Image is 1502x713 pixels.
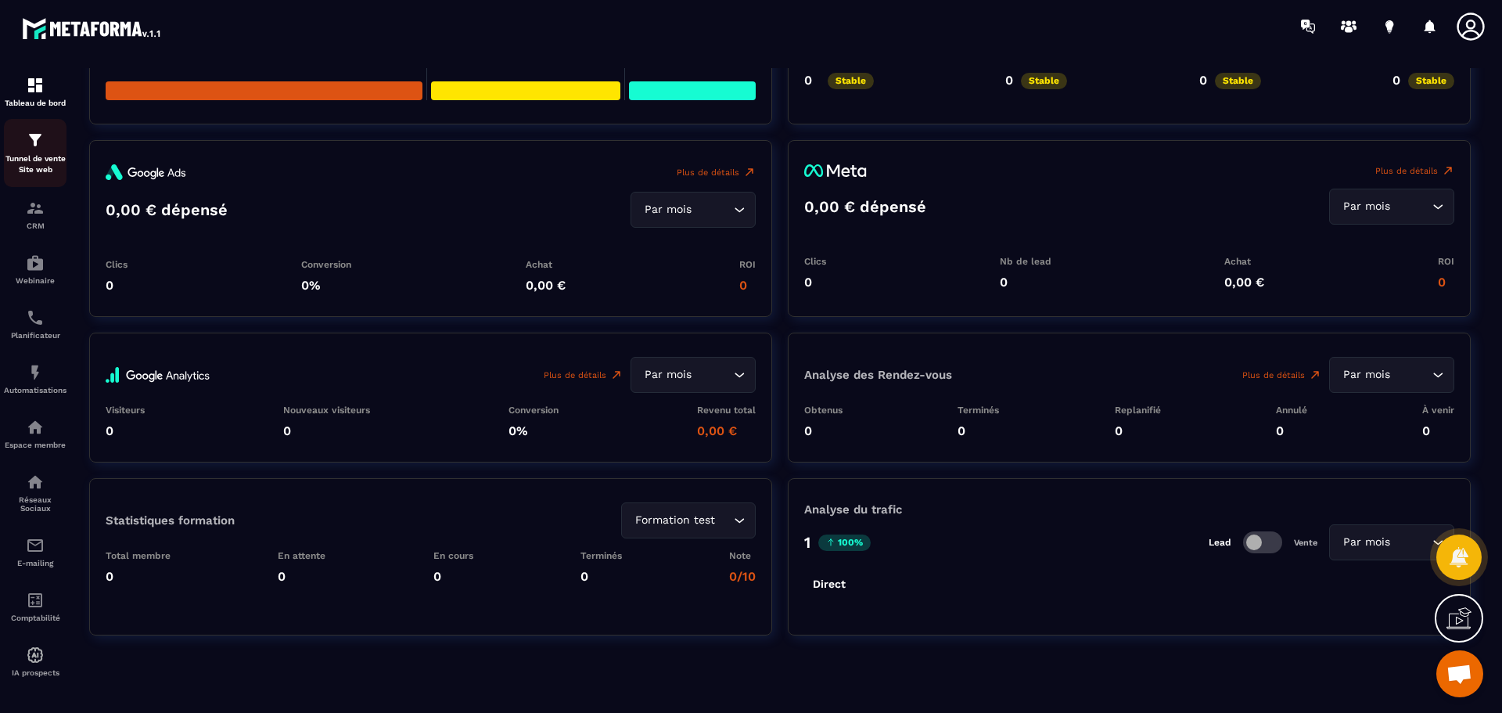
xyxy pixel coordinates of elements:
p: 0 [106,569,171,584]
p: 0,00 € [697,423,756,438]
p: Planificateur [4,331,66,340]
p: Visiteurs [106,405,145,416]
span: Par mois [641,366,695,384]
p: Clics [804,256,826,267]
img: metaLogo [804,164,867,177]
input: Search for option [718,512,730,529]
p: Obtenus [804,405,843,416]
img: logo [22,14,163,42]
input: Search for option [1393,198,1428,215]
p: 0 [1438,275,1454,290]
p: Stable [1021,73,1067,89]
span: Formation test [631,512,718,529]
a: Plus de détails [1375,164,1454,177]
p: Revenu total [697,405,756,416]
p: Conversion [508,405,559,416]
img: automations [26,418,45,437]
a: formationformationTableau de bord [4,64,66,119]
span: Par mois [1339,198,1393,215]
p: Replanifié [1115,405,1161,416]
p: Statistiques formation [106,513,235,528]
p: Webinaire [4,276,66,285]
img: arrowUpRight [1442,164,1454,177]
div: Search for option [1329,524,1454,560]
p: E-mailing [4,559,66,567]
input: Search for option [1393,534,1428,551]
p: Tunnel de vente Site web [4,153,66,175]
div: Search for option [631,192,756,228]
p: 0 [1005,73,1013,89]
div: Search for option [621,502,756,538]
a: automationsautomationsAutomatisations [4,351,66,406]
p: Nb de lead [1000,256,1051,267]
img: automations [26,363,45,382]
p: À venir [1422,405,1454,416]
a: formationformationTunnel de vente Site web [4,119,66,187]
p: 0 [580,569,622,584]
p: Réseaux Sociaux [4,495,66,513]
img: narrow-up-right-o.6b7c60e2.svg [1309,369,1321,381]
p: Conversion [301,259,351,270]
img: automations [26,254,45,272]
p: CRM [4,221,66,230]
img: google-analytics-full-logo.a0992ec6.svg [106,357,210,393]
p: 0 [739,278,756,293]
input: Search for option [1393,366,1428,384]
p: 0 [283,423,370,438]
p: 0 [804,423,843,438]
p: Stable [828,73,874,89]
p: En attente [278,550,325,561]
a: Plus de détails [544,357,623,393]
p: Annulé [1276,405,1307,416]
p: 0% [508,423,559,438]
p: 0,00 € dépensé [106,200,228,219]
span: Par mois [1339,366,1393,384]
p: Achat [1224,256,1264,267]
p: Vente [1294,538,1317,548]
span: Par mois [641,201,695,218]
p: 0 [433,569,473,584]
p: ROI [739,259,756,270]
p: 0 [106,278,128,293]
a: Plus de détails [1242,369,1321,381]
p: Automatisations [4,386,66,394]
p: 0,00 € dépensé [804,197,926,216]
p: 0 [804,73,812,89]
img: arrowUpRight [743,166,756,178]
p: 0 [278,569,325,584]
div: Search for option [631,357,756,393]
a: emailemailE-mailing [4,524,66,579]
div: Search for option [1329,357,1454,393]
a: accountantaccountantComptabilité [4,579,66,634]
p: 0 [958,423,999,438]
p: Analyse des Rendez-vous [804,368,952,382]
p: 0 [106,423,145,438]
img: narrow-up-right-o.6b7c60e2.svg [610,369,623,381]
tspan: Direct [813,578,846,590]
p: 0 [1392,73,1400,89]
p: Total membre [106,550,171,561]
p: Stable [1408,73,1454,89]
p: 0 [1422,423,1454,438]
img: googleAdsLogo [106,164,186,180]
p: 0 [1199,73,1207,89]
p: 100% [818,535,871,551]
p: Note [729,550,756,561]
p: Lead [1209,537,1231,548]
a: Plus de détails [677,164,756,180]
span: Par mois [1339,534,1393,551]
p: Nouveaux visiteurs [283,405,370,416]
p: 0,00 € [1224,275,1264,290]
input: Search for option [695,366,730,384]
img: email [26,536,45,555]
p: Stable [1215,73,1261,89]
p: Terminés [580,550,622,561]
p: 0,00 € [526,278,566,293]
div: Search for option [1329,189,1454,225]
img: formation [26,131,45,149]
a: automationsautomationsEspace membre [4,406,66,461]
p: 0 [1276,423,1307,438]
img: automations [26,646,45,664]
p: 0/10 [729,569,756,584]
p: 0% [301,278,351,293]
